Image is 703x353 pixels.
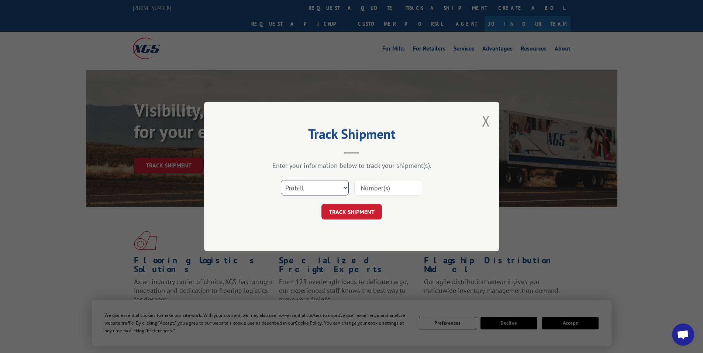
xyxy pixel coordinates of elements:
h2: Track Shipment [241,129,462,143]
div: Enter your information below to track your shipment(s). [241,161,462,170]
button: Close modal [482,111,490,131]
div: Open chat [672,323,694,346]
input: Number(s) [354,180,422,195]
button: TRACK SHIPMENT [321,204,382,219]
